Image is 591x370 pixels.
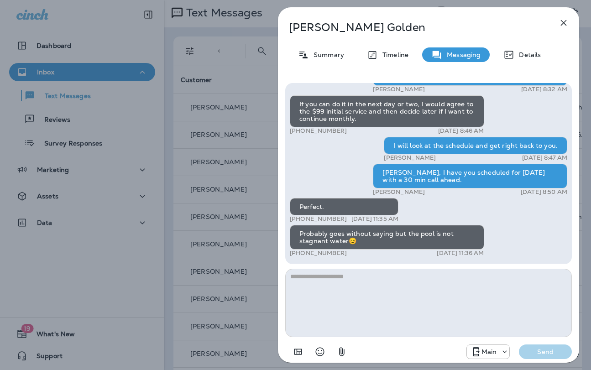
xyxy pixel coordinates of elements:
p: [DATE] 8:32 AM [521,86,567,93]
p: [DATE] 8:46 AM [438,127,484,135]
p: [PHONE_NUMBER] [290,215,347,223]
p: [DATE] 8:47 AM [522,154,567,162]
p: Main [481,348,497,355]
p: [DATE] 11:36 AM [437,250,484,257]
p: Messaging [442,51,481,58]
p: Details [514,51,541,58]
p: [DATE] 8:50 AM [521,188,567,196]
p: [PHONE_NUMBER] [290,250,347,257]
p: Timeline [378,51,408,58]
button: Add in a premade template [289,343,307,361]
p: [PERSON_NAME] [373,86,425,93]
p: Summary [309,51,344,58]
button: Select an emoji [311,343,329,361]
p: [PERSON_NAME] [373,188,425,196]
p: [DATE] 11:35 AM [351,215,398,223]
div: I will look at the schedule and get right back to you. [384,137,567,154]
p: [PERSON_NAME] Golden [289,21,538,34]
div: Probably goes without saying but the pool is not stagnant water😊 [290,225,484,250]
div: Perfect. [290,198,398,215]
p: [PHONE_NUMBER] [290,127,347,135]
div: [PERSON_NAME], I have you scheduled for [DATE] with a 30 min call ahead. [373,164,567,188]
div: If you can do it in the next day or two, I would agree to the $99 initial service and then decide... [290,95,484,127]
p: [PERSON_NAME] [384,154,436,162]
div: +1 (817) 482-3792 [467,346,510,357]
